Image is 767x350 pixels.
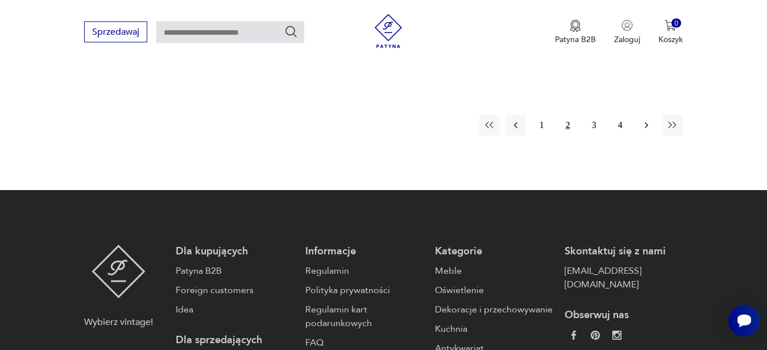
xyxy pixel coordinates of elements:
[555,19,596,44] button: Patyna B2B
[569,331,578,340] img: da9060093f698e4c3cedc1453eec5031.webp
[435,264,553,278] a: Meble
[614,19,640,44] button: Zaloguj
[305,264,424,278] a: Regulamin
[610,115,631,135] button: 4
[584,115,604,135] button: 3
[84,21,147,42] button: Sprzedawaj
[570,19,581,32] img: Ikona medalu
[371,14,405,48] img: Patyna - sklep z meblami i dekoracjami vintage
[658,19,683,44] button: 0Koszyk
[671,18,681,28] div: 0
[612,331,621,340] img: c2fd9cf7f39615d9d6839a72ae8e59e5.webp
[658,34,683,44] p: Koszyk
[176,303,294,316] a: Idea
[435,322,553,336] a: Kuchnia
[84,315,153,329] p: Wybierz vintage!
[305,336,424,349] a: FAQ
[435,303,553,316] a: Dekoracje i przechowywanie
[532,115,552,135] button: 1
[84,28,147,36] a: Sprzedawaj
[555,34,596,44] p: Patyna B2B
[565,308,683,322] p: Obserwuj nas
[176,264,294,278] a: Patyna B2B
[435,245,553,258] p: Kategorie
[284,24,298,38] button: Szukaj
[728,304,760,336] iframe: Smartsupp widget button
[591,331,600,340] img: 37d27d81a828e637adc9f9cb2e3d3a8a.webp
[555,19,596,44] a: Ikona medaluPatyna B2B
[176,333,294,347] p: Dla sprzedających
[176,283,294,297] a: Foreign customers
[92,245,146,298] img: Patyna - sklep z meblami i dekoracjami vintage
[305,245,424,258] p: Informacje
[176,245,294,258] p: Dla kupujących
[565,245,683,258] p: Skontaktuj się z nami
[435,283,553,297] a: Oświetlenie
[305,283,424,297] a: Polityka prywatności
[305,303,424,330] a: Regulamin kart podarunkowych
[614,34,640,44] p: Zaloguj
[558,115,578,135] button: 2
[665,19,676,31] img: Ikona koszyka
[565,264,683,291] a: [EMAIL_ADDRESS][DOMAIN_NAME]
[621,19,633,31] img: Ikonka użytkownika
